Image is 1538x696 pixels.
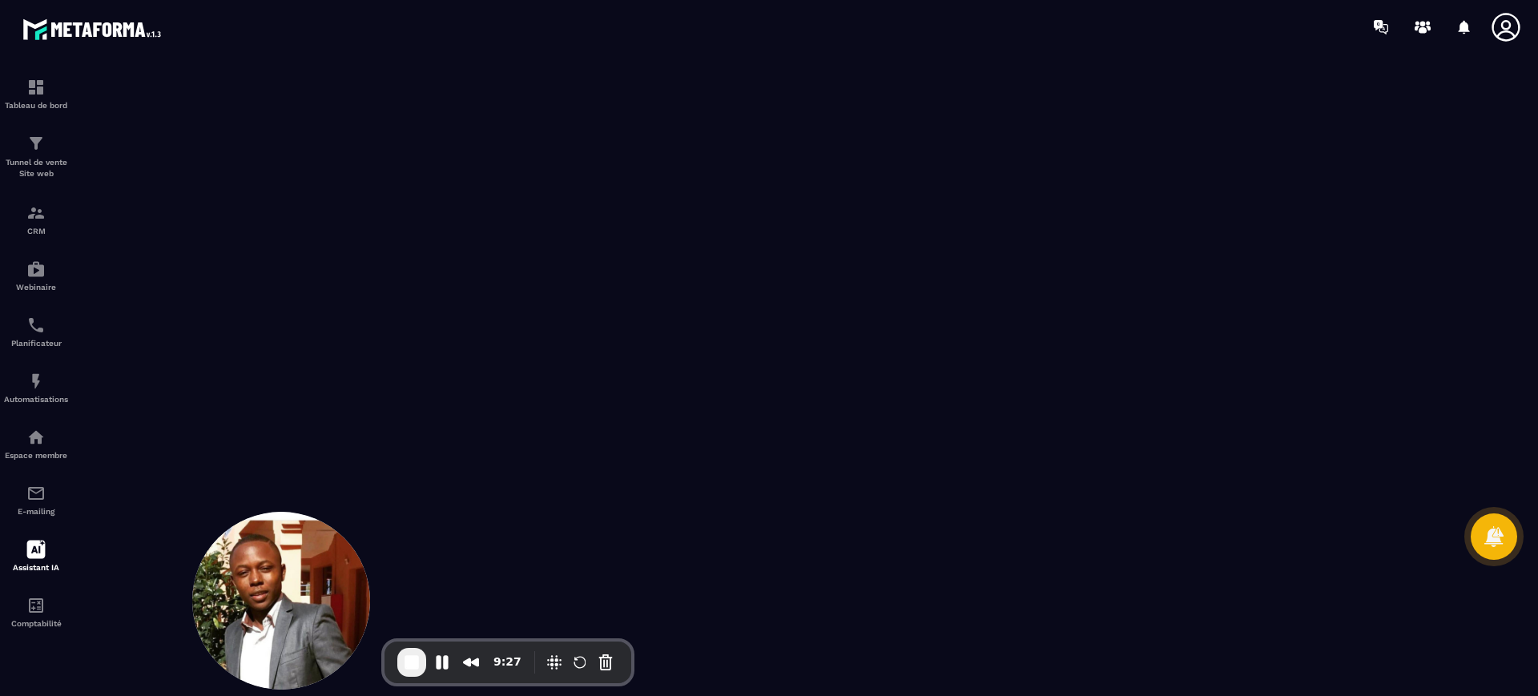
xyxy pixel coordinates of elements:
[4,339,68,348] p: Planificateur
[26,428,46,447] img: automations
[4,101,68,110] p: Tableau de bord
[4,122,68,191] a: formationformationTunnel de vente Site web
[22,14,167,44] img: logo
[4,619,68,628] p: Comptabilité
[4,451,68,460] p: Espace membre
[26,203,46,223] img: formation
[4,66,68,122] a: formationformationTableau de bord
[26,316,46,335] img: scheduler
[4,191,68,247] a: formationformationCRM
[4,157,68,179] p: Tunnel de vente Site web
[26,596,46,615] img: accountant
[26,78,46,97] img: formation
[26,259,46,279] img: automations
[4,563,68,572] p: Assistant IA
[26,372,46,391] img: automations
[4,304,68,360] a: schedulerschedulerPlanificateur
[4,247,68,304] a: automationsautomationsWebinaire
[4,416,68,472] a: automationsautomationsEspace membre
[26,484,46,503] img: email
[4,360,68,416] a: automationsautomationsAutomatisations
[4,395,68,404] p: Automatisations
[4,283,68,292] p: Webinaire
[4,507,68,516] p: E-mailing
[4,584,68,640] a: accountantaccountantComptabilité
[26,134,46,153] img: formation
[4,472,68,528] a: emailemailE-mailing
[4,227,68,235] p: CRM
[4,528,68,584] a: Assistant IA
